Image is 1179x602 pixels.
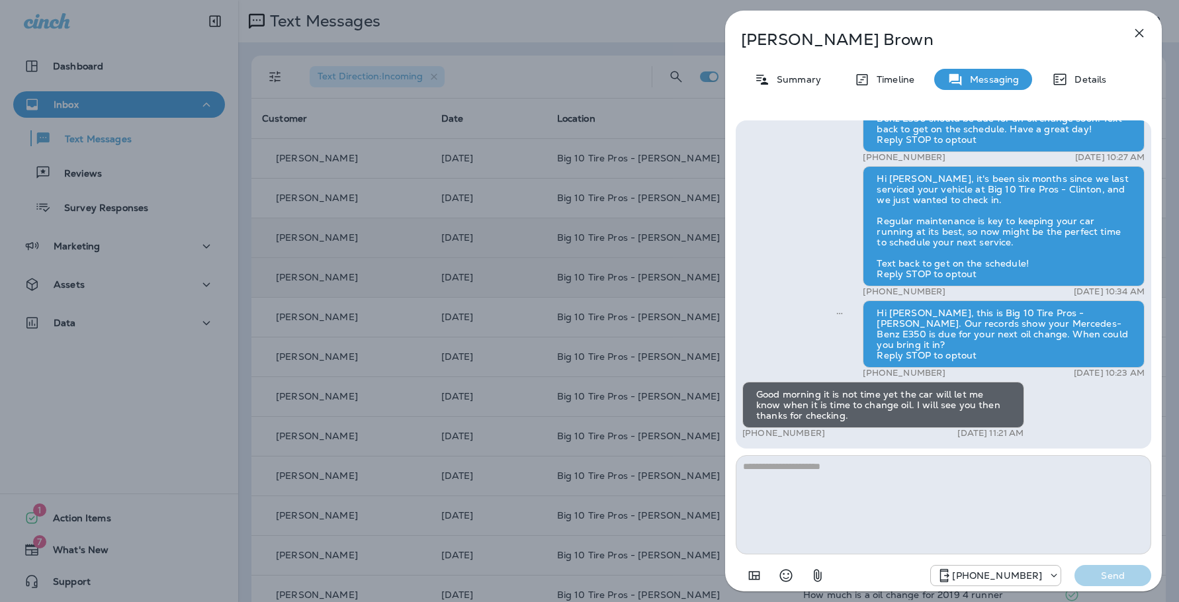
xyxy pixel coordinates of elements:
[741,562,767,589] button: Add in a premade template
[773,562,799,589] button: Select an emoji
[1074,368,1145,378] p: [DATE] 10:23 AM
[863,166,1145,286] div: Hi [PERSON_NAME], it's been six months since we last serviced your vehicle at Big 10 Tire Pros - ...
[931,568,1061,583] div: +1 (601) 808-4212
[957,428,1024,439] p: [DATE] 11:21 AM
[863,152,945,163] p: [PHONE_NUMBER]
[952,570,1042,581] p: [PHONE_NUMBER]
[863,300,1145,368] div: Hi [PERSON_NAME], this is Big 10 Tire Pros - [PERSON_NAME]. Our records show your Mercedes-Benz E...
[870,74,914,85] p: Timeline
[863,286,945,297] p: [PHONE_NUMBER]
[770,74,821,85] p: Summary
[1075,152,1145,163] p: [DATE] 10:27 AM
[863,368,945,378] p: [PHONE_NUMBER]
[742,428,825,439] p: [PHONE_NUMBER]
[742,382,1024,428] div: Good morning it is not time yet the car will let me know when it is time to change oil. I will se...
[1074,286,1145,297] p: [DATE] 10:34 AM
[963,74,1019,85] p: Messaging
[836,306,843,318] span: Sent
[741,30,1102,49] p: [PERSON_NAME] Brown
[1068,74,1106,85] p: Details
